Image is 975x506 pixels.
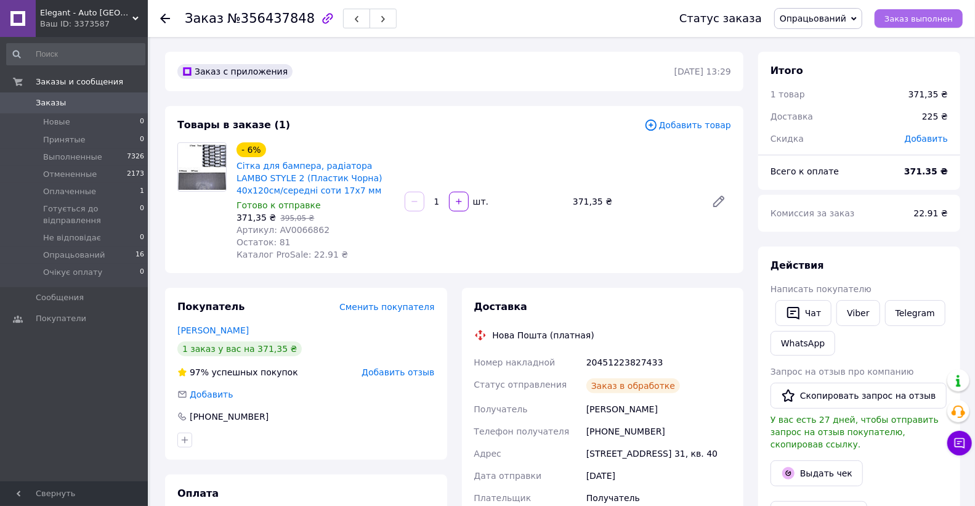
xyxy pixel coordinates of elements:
span: Каталог ProSale: 22.91 ₴ [237,250,348,259]
span: Плательщик [474,493,532,503]
span: 0 [140,232,144,243]
span: Остаток: 81 [237,237,291,247]
span: Оплаченные [43,186,96,197]
span: Заказ [185,11,224,26]
span: Всего к оплате [771,166,839,176]
span: Оплата [177,488,219,499]
div: 371,35 ₴ [908,88,948,100]
span: 97% [190,367,209,377]
div: 225 ₴ [915,103,955,130]
a: Редактировать [706,189,731,214]
span: Доставка [474,301,528,312]
span: Итого [771,65,803,76]
span: Сообщения [36,292,84,303]
button: Заказ выполнен [875,9,963,28]
span: Elegant - Auto Украина [40,7,132,18]
b: 371.35 ₴ [904,166,948,176]
span: Телефон получателя [474,426,570,436]
span: Статус отправления [474,380,567,390]
span: Добавить отзыв [362,367,434,377]
button: Выдать чек [771,460,863,486]
span: Заказы [36,97,66,108]
span: Номер накладной [474,357,556,367]
span: Запрос на отзыв про компанию [771,367,914,377]
span: Получатель [474,404,528,414]
span: Новые [43,116,70,128]
span: 371,35 ₴ [237,213,276,222]
span: Доставка [771,112,813,121]
span: Артикул: AV0066862 [237,225,330,235]
input: Поиск [6,43,145,65]
span: Заказы и сообщения [36,76,123,88]
div: успешных покупок [177,366,298,378]
div: - 6% [237,142,266,157]
span: Покупатель [177,301,245,312]
a: Viber [836,300,880,326]
span: Готується до відправлення [43,203,140,226]
div: Ваш ID: 3373587 [40,18,148,30]
span: 7326 [127,152,144,163]
div: [PHONE_NUMBER] [584,420,734,443]
div: Заказ в обработке [586,378,680,393]
span: Заказ выполнен [884,14,953,23]
div: 371,35 ₴ [568,193,702,210]
div: Статус заказа [679,12,762,25]
span: Добавить товар [644,118,731,132]
div: [PHONE_NUMBER] [188,410,270,423]
span: 1 товар [771,89,805,99]
span: Принятые [43,134,86,145]
span: Написать покупателю [771,284,872,294]
span: 0 [140,116,144,128]
div: 20451223827433 [584,351,734,373]
span: Опрацьований [780,14,846,23]
span: 2173 [127,169,144,180]
a: [PERSON_NAME] [177,325,249,335]
div: Заказ с приложения [177,64,293,79]
div: [PERSON_NAME] [584,398,734,420]
span: №356437848 [227,11,315,26]
span: 395,05 ₴ [280,214,314,222]
span: 0 [140,134,144,145]
div: Нова Пошта (платная) [490,329,597,341]
span: Очікує оплату [43,267,102,278]
div: [STREET_ADDRESS] 31, кв. 40 [584,443,734,465]
span: 16 [136,250,144,261]
span: Комиссия за заказ [771,208,855,218]
span: Адрес [474,449,501,459]
span: Не відповідає [43,232,101,243]
img: Сітка для бампера, радіатора LAMBO STYLE 2 (Пластик Чорна) 40х120см/середні соти 17х7 мм [178,144,226,190]
span: Товары в заказе (1) [177,119,290,131]
a: Telegram [885,300,945,326]
span: 22.91 ₴ [914,208,948,218]
time: [DATE] 13:29 [674,67,731,76]
span: Покупатели [36,313,86,324]
span: У вас есть 27 дней, чтобы отправить запрос на отзыв покупателю, скопировав ссылку. [771,415,939,449]
button: Чат [775,300,831,326]
span: Скидка [771,134,804,144]
a: Сітка для бампера, радіатора LAMBO STYLE 2 (Пластик Чорна) 40х120см/середні соти 17х7 мм [237,161,382,195]
div: шт. [470,195,490,208]
span: Готово к отправке [237,200,321,210]
span: 0 [140,267,144,278]
button: Скопировать запрос на отзыв [771,383,947,409]
div: 1 заказ у вас на 371,35 ₴ [177,341,302,356]
span: Опрацьований [43,250,105,261]
span: 0 [140,203,144,226]
span: Добавить [905,134,948,144]
span: Выполненные [43,152,102,163]
span: Действия [771,259,824,271]
a: WhatsApp [771,331,835,356]
div: Вернуться назад [160,12,170,25]
span: Дата отправки [474,471,542,481]
div: [DATE] [584,465,734,487]
span: 1 [140,186,144,197]
button: Чат с покупателем [947,431,972,455]
span: Сменить покупателя [339,302,434,312]
span: Добавить [190,390,233,399]
span: Отмененные [43,169,97,180]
